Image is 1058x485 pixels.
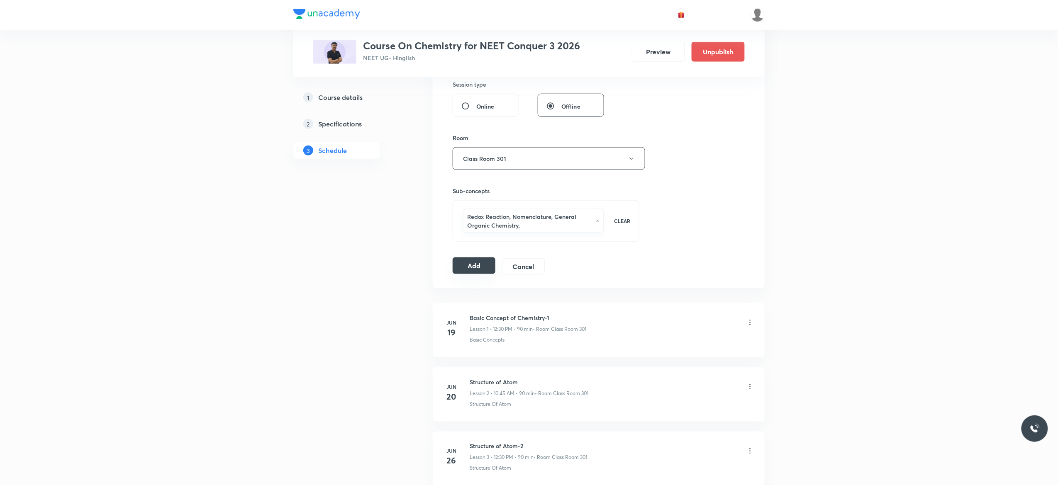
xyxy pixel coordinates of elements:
[535,390,588,397] p: • Room Class Room 301
[443,326,460,339] h4: 19
[502,258,545,275] button: Cancel
[303,119,313,129] p: 2
[678,11,685,19] img: avatar
[470,400,511,408] p: Structure Of Atom
[443,455,460,467] h4: 26
[453,147,645,170] button: Class Room 301
[453,257,495,274] button: Add
[363,40,580,52] h3: Course On Chemistry for NEET Conquer 3 2026
[1030,424,1040,434] img: ttu
[470,325,533,333] p: Lesson 1 • 12:30 PM • 90 min
[363,53,580,62] p: NEET UG • Hinglish
[453,187,639,195] h6: Sub-concepts
[453,80,486,89] h6: Session type
[476,102,495,111] span: Online
[303,92,313,102] p: 1
[318,92,363,102] h5: Course details
[443,383,460,390] h6: Jun
[614,217,631,225] p: CLEAR
[533,325,586,333] p: • Room Class Room 301
[453,133,468,142] h6: Room
[293,9,360,19] img: Company Logo
[313,40,356,64] img: 55DDEBA2-E226-4B0E-8DF8-61355999BD36_plus.png
[470,442,587,451] h6: Structure of Atom-2
[318,119,362,129] h5: Specifications
[470,390,535,397] p: Lesson 2 • 10:45 AM • 90 min
[470,336,505,344] p: Basic Concepts
[470,454,534,461] p: Lesson 3 • 12:30 PM • 90 min
[470,313,586,322] h6: Basic Concept of Chemistry-1
[561,102,580,111] span: Offline
[293,89,406,106] a: 1Course details
[534,454,587,461] p: • Room Class Room 301
[443,319,460,326] h6: Jun
[293,116,406,132] a: 2Specifications
[293,9,360,21] a: Company Logo
[443,447,460,455] h6: Jun
[470,378,588,386] h6: Structure of Atom
[470,465,511,472] p: Structure Of Atom
[318,145,347,155] h5: Schedule
[443,390,460,403] h4: 20
[751,8,765,22] img: Anuruddha Kumar
[675,8,688,22] button: avatar
[303,145,313,155] p: 3
[467,212,592,230] h6: Redox Reaction, Nomenclature, General Organic Chemistry,
[632,42,685,62] button: Preview
[692,42,745,62] button: Unpublish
